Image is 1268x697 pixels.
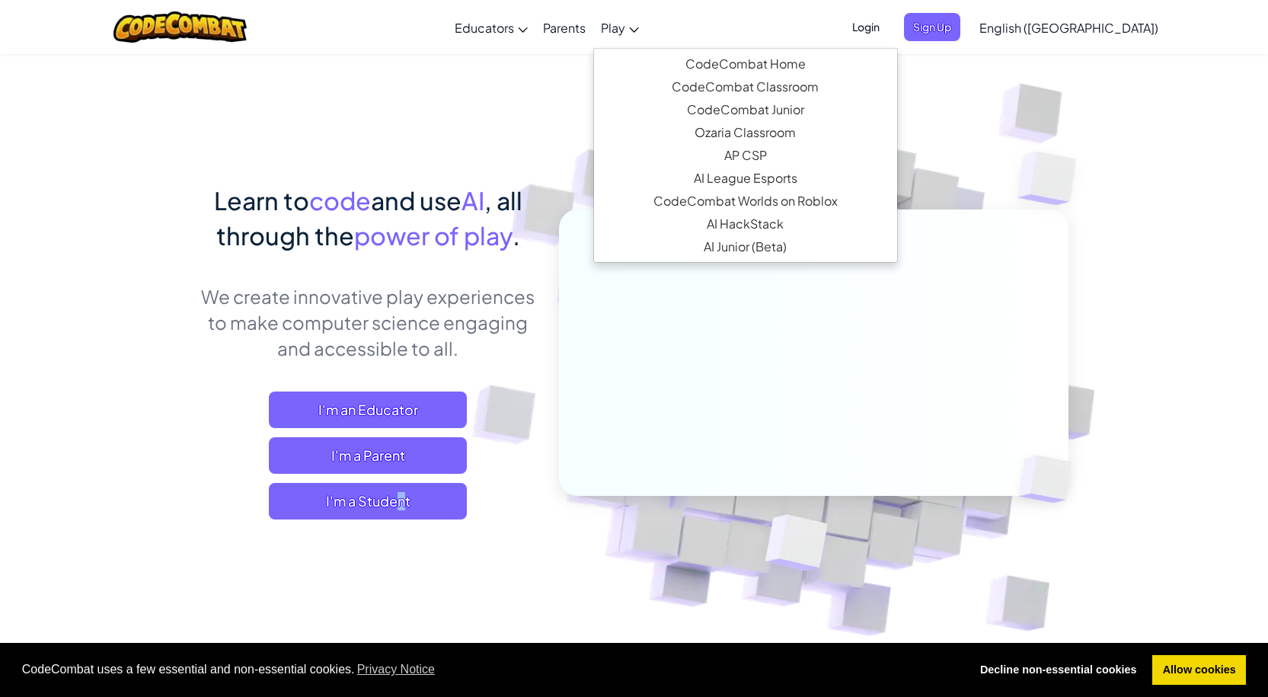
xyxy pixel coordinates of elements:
span: CodeCombat uses a few essential and non-essential cookies. [22,658,958,681]
span: English ([GEOGRAPHIC_DATA]) [979,20,1158,36]
a: AP CSPEndorsed by the College Board, our AP CSP curriculum provides game-based and turnkey tools ... [594,144,897,167]
img: Overlap cubes [987,114,1119,243]
span: . [513,220,520,251]
span: Play [601,20,625,36]
a: I'm a Parent [269,437,467,474]
span: AI [462,185,484,216]
span: Educators [455,20,514,36]
a: AI League EsportsAn epic competitive coding esports platform that encourages creative programming... [594,167,897,190]
a: CodeCombat Worlds on RobloxThis MMORPG teaches Lua coding and provides a real-world platform to c... [594,190,897,213]
img: Overlap cubes [727,482,864,609]
img: Overlap cubes [993,424,1107,535]
a: I'm an Educator [269,392,467,428]
a: Educators [447,7,535,48]
a: AI HackStackThe first generative AI companion tool specifically crafted for those new to AI with ... [594,213,897,235]
a: English ([GEOGRAPHIC_DATA]) [972,7,1166,48]
img: CodeCombat logo [113,11,247,43]
a: AI Junior (Beta)Introduces multimodal generative AI in a simple and intuitive platform designed s... [594,235,897,258]
a: CodeCombat JuniorOur flagship K-5 curriculum features a progression of learning levels that teach... [594,98,897,121]
button: I'm a Student [269,483,467,520]
a: learn more about cookies [355,658,438,681]
a: allow cookies [1152,655,1246,686]
button: Sign Up [904,13,960,41]
a: Play [593,7,647,48]
button: Login [843,13,889,41]
a: Parents [535,7,593,48]
span: and use [371,185,462,216]
a: Ozaria ClassroomAn enchanting narrative coding adventure that establishes the fundamentals of com... [594,121,897,144]
p: We create innovative play experiences to make computer science engaging and accessible to all. [200,283,536,361]
a: deny cookies [969,655,1147,686]
a: CodeCombat Classroom [594,75,897,98]
span: power of play [354,220,513,251]
span: Learn to [214,185,309,216]
span: code [309,185,371,216]
a: CodeCombat HomeWith access to all 530 levels and exclusive features like pets, premium only items... [594,53,897,75]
